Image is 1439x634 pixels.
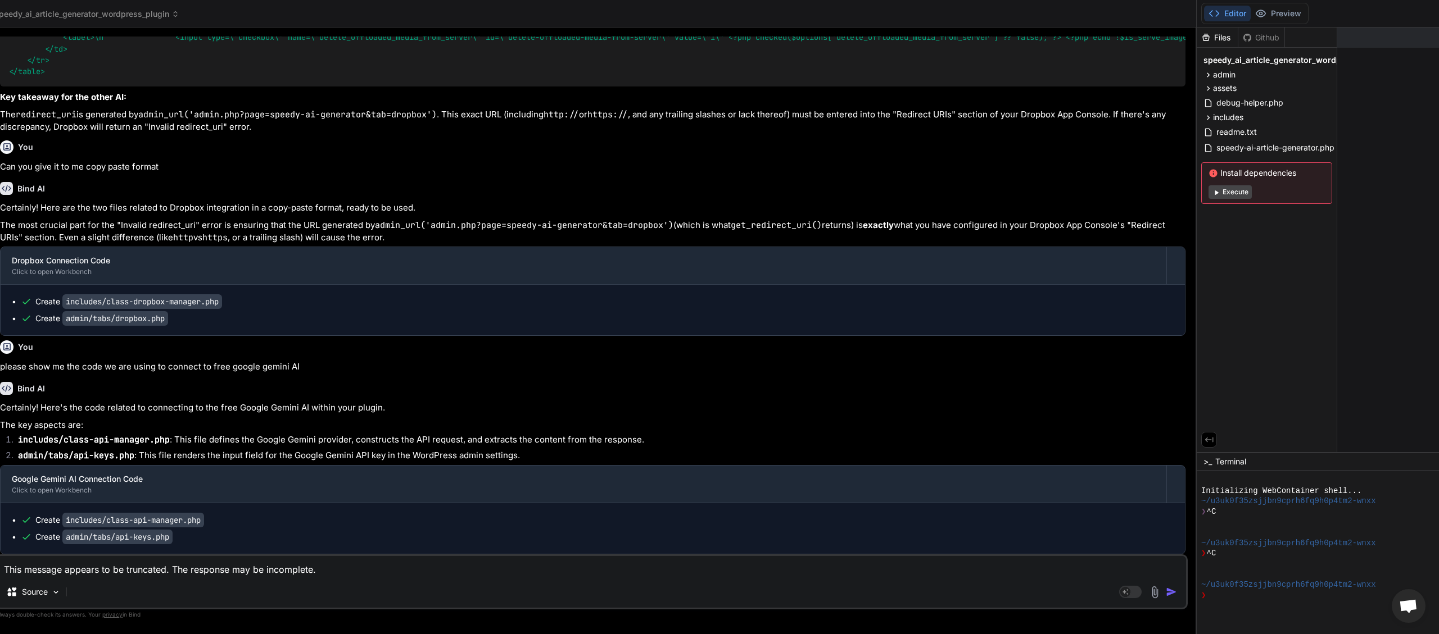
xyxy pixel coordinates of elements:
span: speedy-ai-article-generator.php [1215,141,1336,154]
span: Terminal [1215,456,1246,467]
h6: Bind AI [17,383,45,394]
span: ❯ [1201,548,1207,559]
span: >_ [1203,456,1212,467]
span: readme.txt [1215,125,1258,139]
button: Execute [1209,185,1252,199]
code: admin/tabs/api-keys.php [62,530,173,544]
h6: You [18,341,33,353]
li: : This file renders the input field for the Google Gemini API key in the WordPress admin settings. [9,449,1185,465]
code: get_redirect_uri() [731,220,822,231]
code: includes/class-api-manager.php [62,513,204,527]
code: admin_url('admin.php?page=speedy-ai-generator&tab=dropbox') [375,220,673,231]
span: Initializing WebContainer shell... [1201,486,1361,496]
p: Source [22,586,48,597]
span: debug-helper.php [1215,96,1284,110]
span: ❯ [1201,590,1207,601]
div: Github [1238,32,1284,43]
span: ❯ [1201,507,1207,517]
div: Google Gemini AI Connection Code [12,473,1155,485]
span: admin [1213,69,1236,80]
div: Click to open Workbench [12,267,1155,276]
code: admin/tabs/dropbox.php [62,311,168,326]
span: assets [1213,83,1237,94]
h6: You [18,142,33,153]
span: ^C [1207,507,1216,517]
img: Pick Models [51,587,61,597]
button: Preview [1251,6,1306,21]
span: $options [791,32,827,42]
strong: exactly [863,220,894,230]
img: icon [1166,586,1177,597]
span: ~/u3uk0f35zsjjbn9cprh6fq9h0p4tm2-wnxx [1201,580,1376,590]
code: redirect_uri [16,109,76,120]
div: Create [35,531,173,542]
code: includes/class-dropbox-manager.php [62,294,222,309]
span: ~/u3uk0f35zsjjbn9cprh6fq9h0p4tm2-wnxx [1201,538,1376,549]
code: https:// [587,109,628,120]
code: admin_url('admin.php?page=speedy-ai-generator&tab=dropbox') [138,109,437,120]
div: Create [35,313,168,324]
code: http [173,232,193,243]
code: admin/tabs/api-keys.php [18,450,134,461]
div: Files [1197,32,1238,43]
button: Dropbox Connection CodeClick to open Workbench [1,247,1166,284]
button: Google Gemini AI Connection CodeClick to open Workbench [1,466,1166,503]
span: privacy [102,611,123,618]
span: ~/u3uk0f35zsjjbn9cprh6fq9h0p4tm2-wnxx [1201,496,1376,507]
code: http:// [544,109,579,120]
div: Click to open Workbench [12,486,1155,495]
h6: Bind AI [17,183,45,194]
span: Install dependencies [1209,167,1325,179]
div: Create [35,514,204,526]
div: Create [35,296,222,307]
code: https [202,232,228,243]
a: Open chat [1392,589,1426,623]
span: includes [1213,112,1243,123]
span: $is_serve_images_from_dropbox_enabled [1120,32,1286,42]
div: Dropbox Connection Code [12,255,1155,266]
img: attachment [1148,586,1161,599]
span: ^C [1207,548,1216,559]
span: speedy_ai_article_generator_wordpress_plugin [1203,54,1387,66]
li: : This file defines the Google Gemini provider, constructs the API request, and extracts the cont... [9,434,1185,449]
code: includes/class-api-manager.php [18,434,170,445]
button: Editor [1204,6,1251,21]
